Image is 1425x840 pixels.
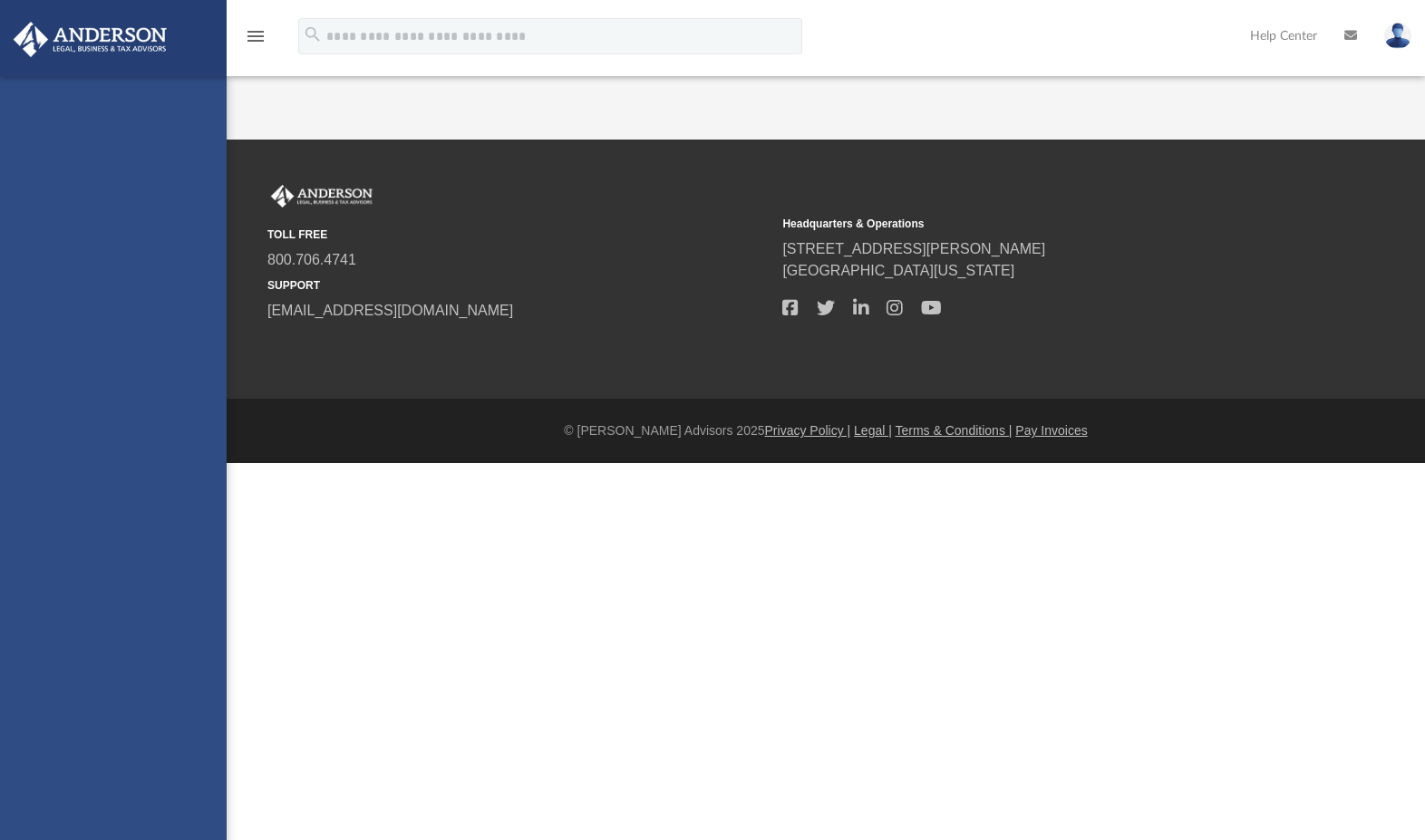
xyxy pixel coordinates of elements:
[765,423,851,438] a: Privacy Policy |
[267,227,770,243] small: TOLL FREE
[782,263,1014,278] a: [GEOGRAPHIC_DATA][US_STATE]
[782,216,1284,232] small: Headquarters & Operations
[267,185,376,208] img: Anderson Advisors Platinum Portal
[245,34,267,47] a: menu
[1015,423,1087,438] a: Pay Invoices
[267,277,770,294] small: SUPPORT
[267,252,356,267] a: 800.706.4741
[782,241,1045,256] a: [STREET_ADDRESS][PERSON_NAME]
[245,25,267,47] i: menu
[227,421,1425,440] div: © [PERSON_NAME] Advisors 2025
[267,303,513,318] a: [EMAIL_ADDRESS][DOMAIN_NAME]
[303,24,323,44] i: search
[854,423,892,438] a: Legal |
[1384,23,1411,49] img: User Pic
[8,22,172,57] img: Anderson Advisors Platinum Portal
[896,423,1013,438] a: Terms & Conditions |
